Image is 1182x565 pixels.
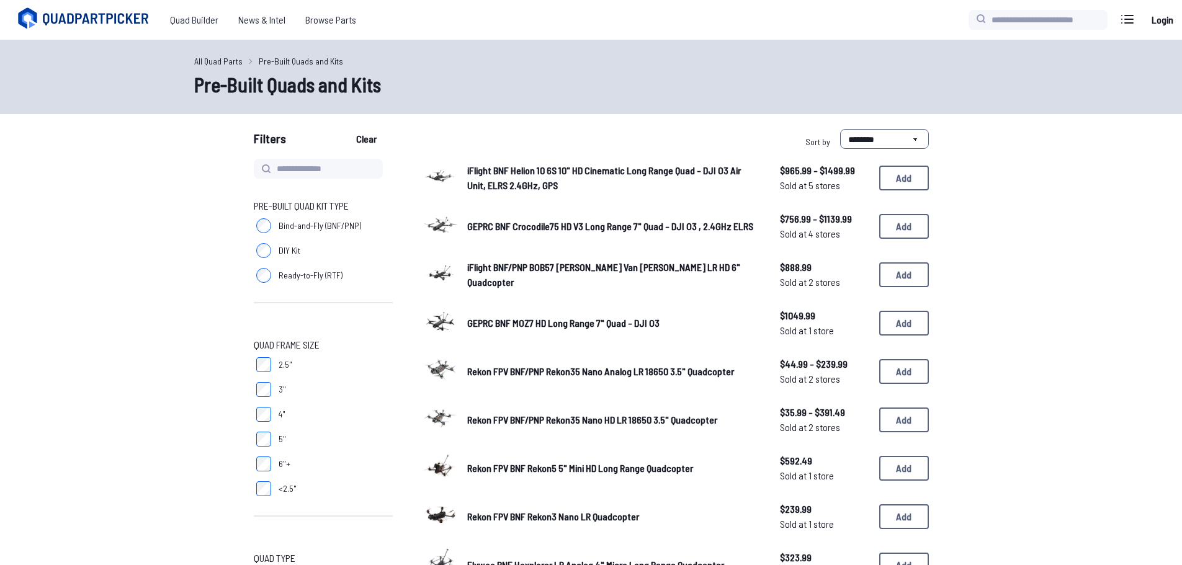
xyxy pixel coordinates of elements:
a: Rekon FPV BNF/PNP Rekon35 Nano Analog LR 18650 3.5" Quadcopter [467,364,760,379]
span: 6"+ [279,458,290,470]
span: $592.49 [780,453,869,468]
input: 6"+ [256,456,271,471]
a: image [423,449,457,487]
button: Add [879,504,929,529]
span: $888.99 [780,260,869,275]
span: Sold at 4 stores [780,226,869,241]
button: Add [879,166,929,190]
button: Add [879,262,929,287]
select: Sort by [840,129,929,149]
input: <2.5" [256,481,271,496]
span: $44.99 - $239.99 [780,357,869,371]
span: $965.99 - $1499.99 [780,163,869,178]
span: 5" [279,433,286,445]
button: Add [879,311,929,336]
span: Sold at 2 stores [780,420,869,435]
span: Rekon FPV BNF/PNP Rekon35 Nano Analog LR 18650 3.5" Quadcopter [467,365,734,377]
button: Add [879,214,929,239]
img: image [423,352,457,387]
input: DIY Kit [256,243,271,258]
a: image [423,207,457,246]
a: image [423,304,457,342]
a: Login [1147,7,1177,32]
a: GEPRC BNF Crocodile75 HD V3 Long Range 7" Quad - DJI O3 , 2.4GHz ELRS [467,219,760,234]
span: iFlight BNF/PNP BOB57 [PERSON_NAME] Van [PERSON_NAME] LR HD 6" Quadcopter [467,261,740,288]
a: iFlight BNF/PNP BOB57 [PERSON_NAME] Van [PERSON_NAME] LR HD 6" Quadcopter [467,260,760,290]
input: 3" [256,382,271,397]
span: DIY Kit [279,244,300,257]
span: Sold at 5 stores [780,178,869,193]
h1: Pre-Built Quads and Kits [194,69,988,99]
button: Add [879,359,929,384]
span: iFlight BNF Helion 10 6S 10" HD Cinematic Long Range Quad - DJI O3 Air Unit, ELRS 2.4GHz, GPS [467,164,741,191]
img: image [423,304,457,339]
span: Ready-to-Fly (RTF) [279,269,343,282]
span: Sold at 1 store [780,323,869,338]
span: Rekon FPV BNF Rekon5 5" Mini HD Long Range Quadcopter [467,462,693,474]
a: image [423,256,457,294]
span: GEPRC BNF MOZ7 HD Long Range 7" Quad - DJI O3 [467,317,660,329]
a: image [423,352,457,391]
button: Add [879,407,929,432]
span: $239.99 [780,502,869,517]
span: Filters [254,129,286,154]
input: Ready-to-Fly (RTF) [256,268,271,283]
img: image [423,449,457,484]
input: 4" [256,407,271,422]
span: Rekon FPV BNF/PNP Rekon35 Nano HD LR 18650 3.5" Quadcopter [467,414,717,425]
span: $323.99 [780,550,869,565]
a: image [423,497,457,536]
span: Sort by [805,136,830,147]
img: image [423,497,457,532]
span: Pre-Built Quad Kit Type [254,198,349,213]
button: Clear [346,129,387,149]
span: Quad Frame Size [254,337,320,352]
span: 4" [279,408,285,420]
span: 2.5" [279,358,292,371]
a: News & Intel [228,7,295,32]
span: Sold at 1 store [780,468,869,483]
img: image [423,207,457,242]
img: image [423,256,457,290]
a: Rekon FPV BNF/PNP Rekon35 Nano HD LR 18650 3.5" Quadcopter [467,412,760,427]
span: Sold at 2 stores [780,275,869,290]
a: iFlight BNF Helion 10 6S 10" HD Cinematic Long Range Quad - DJI O3 Air Unit, ELRS 2.4GHz, GPS [467,163,760,193]
input: 2.5" [256,357,271,372]
span: $1049.99 [780,308,869,323]
a: Pre-Built Quads and Kits [259,55,343,68]
a: All Quad Parts [194,55,243,68]
a: Rekon FPV BNF Rekon5 5" Mini HD Long Range Quadcopter [467,461,760,476]
a: Quad Builder [160,7,228,32]
span: $35.99 - $391.49 [780,405,869,420]
a: GEPRC BNF MOZ7 HD Long Range 7" Quad - DJI O3 [467,316,760,331]
a: Rekon FPV BNF Rekon3 Nano LR Quadcopter [467,509,760,524]
span: GEPRC BNF Crocodile75 HD V3 Long Range 7" Quad - DJI O3 , 2.4GHz ELRS [467,220,753,232]
a: image [423,159,457,197]
img: image [423,401,457,435]
span: 3" [279,383,286,396]
button: Add [879,456,929,481]
span: Sold at 1 store [780,517,869,532]
img: image [423,159,457,194]
a: image [423,401,457,439]
span: Bind-and-Fly (BNF/PNP) [279,220,361,232]
span: $756.99 - $1139.99 [780,211,869,226]
span: Rekon FPV BNF Rekon3 Nano LR Quadcopter [467,510,639,522]
input: 5" [256,432,271,447]
span: Sold at 2 stores [780,371,869,386]
a: Browse Parts [295,7,366,32]
input: Bind-and-Fly (BNF/PNP) [256,218,271,233]
span: <2.5" [279,483,297,495]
